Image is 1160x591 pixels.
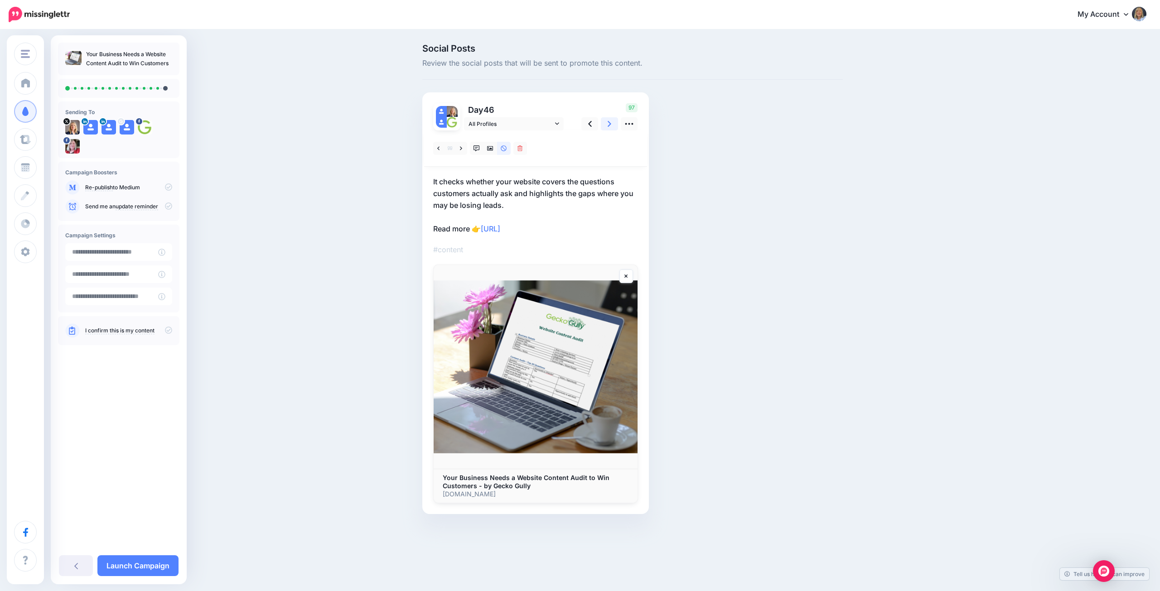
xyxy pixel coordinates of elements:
img: 434201674_942867117848412_4332811940896382303_n-bsa145609.jpg [138,120,152,135]
img: PXBtrXz9-82006.jpg [65,120,80,135]
div: Open Intercom Messenger [1093,560,1115,582]
a: update reminder [116,203,158,210]
p: It checks whether your website covers the questions customers actually ask and highlights the gap... [433,176,638,235]
p: Your Business Needs a Website Content Audit to Win Customers [86,50,172,68]
a: I confirm this is my content [85,327,155,334]
span: All Profiles [469,119,553,129]
p: to Medium [85,183,172,192]
img: 319856212_559394808954833_8690789861248175406_n-bsa150836.jpg [65,139,80,154]
img: menu.png [21,50,30,58]
img: user_default_image.png [83,120,98,135]
p: Day [464,103,565,116]
img: user_default_image.png [436,106,447,117]
a: All Profiles [464,117,564,130]
h4: Sending To [65,109,172,115]
img: user_default_image.png [120,120,134,135]
img: Missinglettr [9,7,70,22]
p: Send me an [85,202,172,211]
a: Tell us how we can improve [1060,568,1149,580]
img: 7195cde1485af016fdbe2c50f4160285_thumb.jpg [65,50,82,66]
span: Social Posts [422,44,843,53]
img: user_default_image.png [436,117,447,128]
a: My Account [1068,4,1146,26]
h4: Campaign Settings [65,232,172,239]
p: #content [433,244,638,255]
h4: Campaign Boosters [65,169,172,176]
img: 434201674_942867117848412_4332811940896382303_n-bsa145609.jpg [447,117,458,128]
a: [URL] [481,224,500,233]
img: PXBtrXz9-82006.jpg [447,106,458,117]
p: [DOMAIN_NAME] [443,490,628,498]
span: Review the social posts that will be sent to promote this content. [422,58,843,69]
b: Your Business Needs a Website Content Audit to Win Customers - by Gecko Gully [443,474,609,490]
img: Your Business Needs a Website Content Audit to Win Customers - by Gecko Gully [434,265,638,469]
img: user_default_image.png [101,120,116,135]
a: Re-publish [85,184,113,191]
span: 46 [483,105,494,115]
span: 97 [626,103,638,112]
